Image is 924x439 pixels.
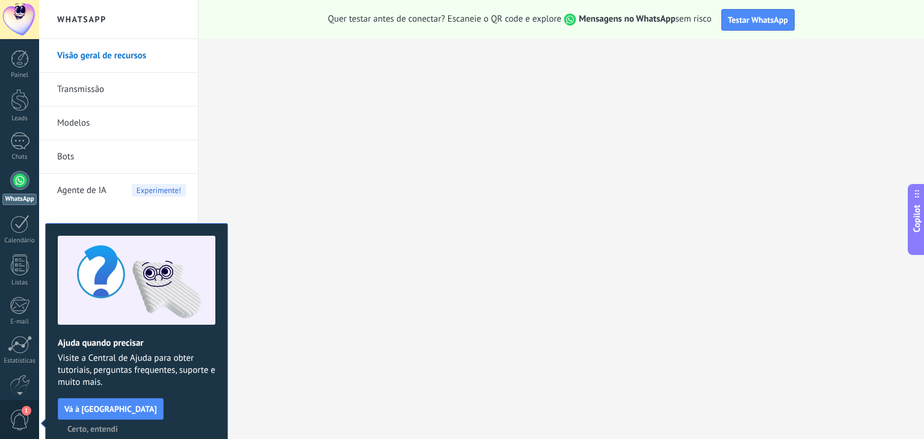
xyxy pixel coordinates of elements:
[57,174,106,207] span: Agente de IA
[57,106,186,140] a: Modelos
[39,39,198,73] li: Visão geral de recursos
[64,405,157,413] span: Vá à [GEOGRAPHIC_DATA]
[57,140,186,174] a: Bots
[39,106,198,140] li: Modelos
[57,73,186,106] a: Transmissão
[132,184,186,197] span: Experimente!
[58,337,215,349] h2: Ajuda quando precisar
[22,406,31,416] span: 1
[39,140,198,174] li: Bots
[2,237,37,245] div: Calendário
[39,73,198,106] li: Transmissão
[67,425,118,433] span: Certo, entendi
[58,352,215,388] span: Visite a Central de Ajuda para obter tutoriais, perguntas frequentes, suporte e muito mais.
[62,420,123,438] button: Certo, entendi
[57,39,186,73] a: Visão geral de recursos
[728,14,788,25] span: Testar WhatsApp
[579,13,676,25] strong: Mensagens no WhatsApp
[2,72,37,79] div: Painel
[2,115,37,123] div: Leads
[57,174,186,207] a: Agente de IA Experimente!
[58,398,164,420] button: Vá à [GEOGRAPHIC_DATA]
[911,205,923,233] span: Copilot
[2,279,37,287] div: Listas
[2,318,37,326] div: E-mail
[328,13,712,26] span: Quer testar antes de conectar? Escaneie o QR code e explore sem risco
[721,9,795,31] button: Testar WhatsApp
[39,174,198,207] li: Agente de IA
[2,357,37,365] div: Estatísticas
[2,153,37,161] div: Chats
[2,194,37,205] div: WhatsApp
